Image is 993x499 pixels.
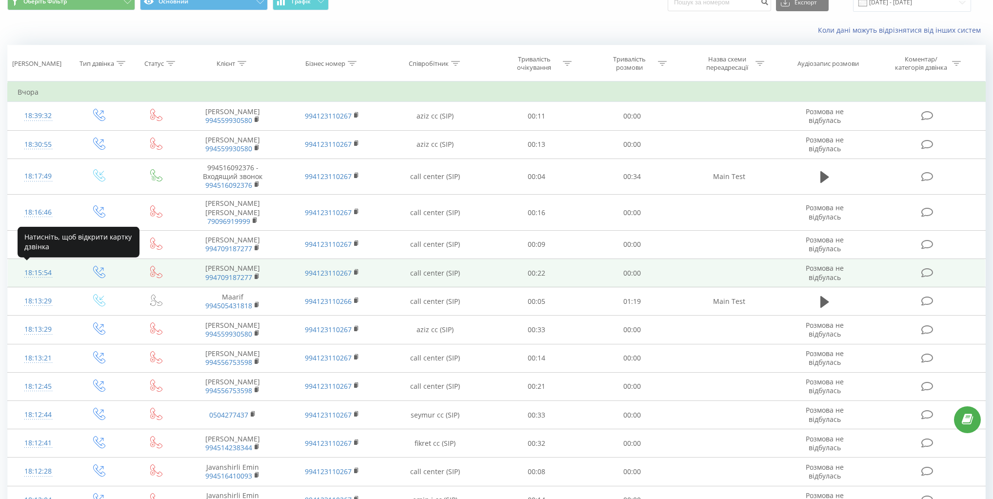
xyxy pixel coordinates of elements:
td: aziz cc (SIP) [382,316,489,344]
a: 994123110267 [305,353,352,362]
a: 994709187277 [205,244,252,253]
div: Назва схеми переадресації [701,55,753,72]
td: 00:14 [489,344,584,372]
td: fikret cc (SIP) [382,429,489,458]
td: aziz cc (SIP) [382,102,489,130]
td: Maarif [183,287,283,316]
td: [PERSON_NAME] [183,230,283,259]
a: 0504277437 [209,410,248,419]
div: 18:12:44 [18,405,59,424]
span: Розмова не відбулась [806,107,844,125]
div: 18:39:32 [18,106,59,125]
td: 01:19 [584,287,680,316]
span: Розмова не відбулась [806,405,844,423]
a: 994123110267 [305,439,352,448]
td: 00:05 [489,287,584,316]
span: Розмова не відбулась [806,377,844,395]
div: 18:12:45 [18,377,59,396]
td: 00:00 [584,372,680,400]
td: 00:00 [584,344,680,372]
td: [PERSON_NAME] [183,372,283,400]
div: 18:30:55 [18,135,59,154]
div: 18:17:49 [18,167,59,186]
td: call center (SIP) [382,230,489,259]
div: Коментар/категорія дзвінка [893,55,950,72]
td: 00:16 [489,195,584,231]
a: 994514238344 [205,443,252,452]
td: call center (SIP) [382,372,489,400]
a: 994123110266 [305,297,352,306]
a: 994123110267 [305,240,352,249]
div: Тип дзвінка [79,60,114,68]
td: 00:04 [489,159,584,195]
td: 00:08 [489,458,584,486]
td: Main Test [680,287,779,316]
a: 994123110267 [305,172,352,181]
div: 18:13:21 [18,349,59,368]
td: seymur cc (SIP) [382,401,489,429]
td: 00:00 [584,401,680,429]
a: 994123110267 [305,268,352,278]
span: Розмова не відбулась [806,462,844,480]
td: 00:00 [584,230,680,259]
div: Співробітник [409,60,449,68]
td: 00:11 [489,102,584,130]
td: 00:00 [584,429,680,458]
a: 994516410093 [205,471,252,480]
td: 00:33 [489,316,584,344]
div: Натисніть, щоб відкрити картку дзвінка [18,226,139,257]
td: [PERSON_NAME] [183,130,283,159]
a: 994123110267 [305,410,352,419]
a: 994556753598 [205,358,252,367]
div: Бізнес номер [305,60,345,68]
td: [PERSON_NAME] [183,102,283,130]
td: [PERSON_NAME] [183,316,283,344]
td: 00:00 [584,195,680,231]
a: 994516092376 [205,180,252,190]
div: 18:13:29 [18,320,59,339]
a: 994123110267 [305,467,352,476]
td: call center (SIP) [382,259,489,287]
a: 994709187277 [205,273,252,282]
a: 994123110267 [305,111,352,120]
td: [PERSON_NAME] [183,429,283,458]
td: [PERSON_NAME] [PERSON_NAME] [183,195,283,231]
td: 00:00 [584,102,680,130]
td: call center (SIP) [382,159,489,195]
div: Тривалість розмови [603,55,655,72]
span: Розмова не відбулась [806,263,844,281]
td: Main Test [680,159,779,195]
span: Розмова не відбулась [806,135,844,153]
div: 18:12:28 [18,462,59,481]
a: 994559930580 [205,116,252,125]
td: call center (SIP) [382,195,489,231]
td: Javanshirli Emin [183,458,283,486]
a: 994559930580 [205,329,252,339]
td: 00:21 [489,372,584,400]
td: 00:22 [489,259,584,287]
td: aziz cc (SIP) [382,130,489,159]
div: 18:15:54 [18,263,59,282]
a: 994123110267 [305,381,352,391]
a: 79096919999 [207,217,250,226]
a: 994505431818 [205,301,252,310]
div: 18:12:41 [18,434,59,453]
div: [PERSON_NAME] [12,60,61,68]
td: call center (SIP) [382,287,489,316]
a: 994123110267 [305,325,352,334]
div: Тривалість очікування [508,55,560,72]
span: Розмова не відбулась [806,320,844,339]
a: 994559930580 [205,144,252,153]
td: 00:00 [584,259,680,287]
div: Аудіозапис розмови [797,60,859,68]
td: 00:13 [489,130,584,159]
div: 18:13:29 [18,292,59,311]
div: 18:16:46 [18,203,59,222]
span: Розмова не відбулась [806,235,844,253]
span: Розмова не відбулась [806,349,844,367]
a: 994556753598 [205,386,252,395]
td: [PERSON_NAME] [183,344,283,372]
td: 00:00 [584,316,680,344]
td: 00:00 [584,458,680,486]
div: Клієнт [217,60,235,68]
